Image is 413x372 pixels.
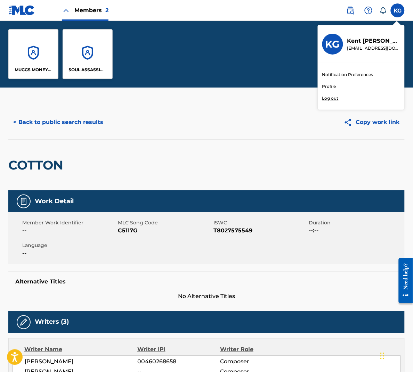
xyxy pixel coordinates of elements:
a: Notification Preferences [322,72,373,78]
button: Copy work link [339,114,405,131]
p: Kent Goolsby [347,37,400,45]
div: Writer IPI [137,346,220,354]
span: 2 [105,7,108,14]
span: Language [22,242,116,249]
img: MLC Logo [8,5,35,15]
div: Writer Name [24,346,137,354]
span: MLC Song Code [118,219,212,226]
span: -- [22,226,116,235]
p: MUGGS MONEY MUSIC PUBLISHING [15,67,52,73]
span: Composer [220,358,295,366]
img: Close [62,6,70,15]
img: Writers [19,318,28,326]
img: help [364,6,373,15]
iframe: Resource Center [394,253,413,308]
h5: Work Detail [35,197,74,205]
span: [PERSON_NAME] [25,358,137,366]
div: Notifications [380,7,387,14]
p: SOUL ASSASSINS INC [69,67,107,73]
p: kent@surethingmusicpublishing.com [347,45,400,51]
span: Duration [309,219,403,226]
span: 00460268658 [137,358,220,366]
img: Copy work link [344,118,356,127]
h3: KG [325,38,340,50]
span: No Alternative Titles [8,292,405,301]
a: AccountsMUGGS MONEY MUSIC PUBLISHING [8,29,58,79]
h5: Writers (3) [35,318,69,326]
h5: Alternative Titles [15,279,398,286]
iframe: Chat Widget [378,339,413,372]
span: -- [22,249,116,257]
a: AccountsSOUL ASSASSINS INC [63,29,113,79]
span: C5117G [118,226,212,235]
a: Public Search [343,3,357,17]
span: ISWC [213,219,307,226]
span: Member Work Identifier [22,219,116,226]
div: User Menu [391,3,405,17]
div: Drag [380,346,384,366]
p: Log out [322,95,339,101]
span: Members [74,6,108,14]
span: T8027575549 [213,226,307,235]
button: < Back to public search results [8,114,108,131]
span: --:-- [309,226,403,235]
a: Profile [322,83,336,90]
div: Help [362,3,375,17]
img: Work Detail [19,197,28,206]
h2: COTTON [8,157,67,173]
div: Writer Role [220,346,295,354]
img: search [346,6,355,15]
